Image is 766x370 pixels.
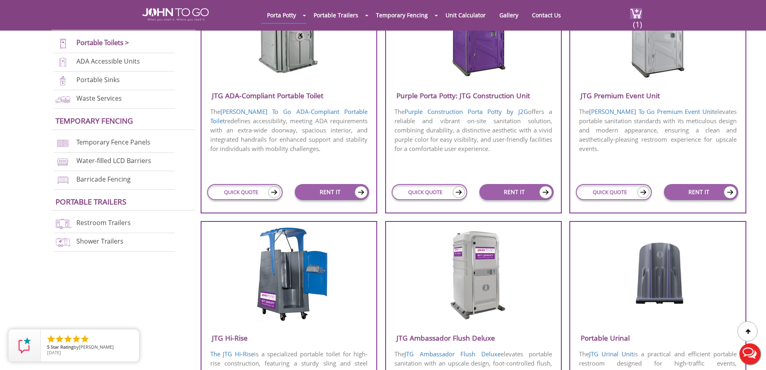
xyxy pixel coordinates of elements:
p: The offers a reliable and vibrant on-site sanitation solution, combining durability, a distinctiv... [386,106,561,154]
img: portable-sinks-new.png [54,75,72,86]
p: The elevates portable sanitation standards with its meticulous design and modern appearance, ensu... [570,106,745,154]
a: JTG Ambassador Flush Deluxe [405,350,500,358]
a: Temporary Fencing [55,116,133,126]
img: Review Rating [16,337,33,353]
h3: JTG Ambassador Flush Deluxe [386,331,561,345]
a: The JTG Hi-Rise [210,350,254,358]
a: Portable trailers [55,196,126,207]
a: JTG Urinal Unit [589,350,633,358]
img: JOHN to go [142,8,209,21]
a: Portable Toilets > [76,38,129,47]
a: [PERSON_NAME] To Go ADA-Compliant Portable Toilet [210,107,368,125]
a: Shower Trailers [76,237,123,246]
li:  [46,334,56,344]
li:  [63,334,73,344]
img: icon [637,186,649,198]
a: RENT IT [479,184,554,200]
a: Gallery [493,7,524,23]
h3: Portable Urinal [570,331,745,345]
img: JTG-Urinal-Unit.png [624,227,691,308]
button: Live Chat [734,338,766,370]
a: Temporary Fence Panels [76,138,150,147]
img: icon [453,186,465,198]
img: waste-services-new.png [54,94,72,105]
img: icon [539,186,552,198]
a: Porta Potty [261,7,302,23]
li:  [72,334,81,344]
span: 5 [47,344,49,350]
span: [DATE] [47,349,61,356]
a: Purple Construction Porta Potty by J2G [405,107,528,116]
a: Portable Trailers [308,7,364,23]
a: QUICK QUOTE [207,184,283,200]
img: cart a [630,8,642,19]
li:  [55,334,64,344]
a: RENT IT [295,184,369,200]
h3: JTG Premium Event Unit [570,89,745,102]
img: JTG-Ambassador-Flush-Deluxe.png [435,227,512,320]
img: water-filled%20barriers-new.png [54,156,72,167]
img: portable-toilets-new.png [54,38,72,49]
a: QUICK QUOTE [392,184,467,200]
a: Porta Potties [55,16,109,26]
h3: Purple Porta Potty: JTG Construction Unit [386,89,561,102]
a: Barricade Fencing [76,175,131,184]
a: Water-filled LCD Barriers [76,156,151,165]
img: icon [268,186,280,198]
h3: JTG ADA-Compliant Portable Toilet [201,89,376,102]
a: Contact Us [526,7,567,23]
img: shower-trailers-new.png [54,237,72,248]
a: Temporary Fencing [370,7,434,23]
a: QUICK QUOTE [576,184,651,200]
img: icon [355,186,368,198]
img: ADA-units-new.png [54,57,72,68]
a: [PERSON_NAME] To Go Premium Event Unit [589,107,714,116]
span: (1) [633,12,642,30]
img: JTG-Hi-Rise-Unit.png [248,227,329,322]
p: The redefines accessibility, meeting ADA requirements with an extra-wide doorway, spacious interi... [201,106,376,154]
a: Waste Services [76,94,122,103]
a: ADA Accessible Units [76,57,140,66]
img: restroom-trailers-new.png [54,218,72,229]
a: Unit Calculator [439,7,492,23]
img: barricade-fencing-icon-new.png [54,175,72,186]
a: RENT IT [664,184,738,200]
a: Restroom Trailers [76,218,131,227]
span: Star Rating [51,344,74,350]
img: icon [724,186,737,198]
span: by [47,345,133,350]
h3: JTG Hi-Rise [201,331,376,345]
img: chan-link-fencing-new.png [54,138,72,149]
a: Portable Sinks [76,75,120,84]
li:  [80,334,90,344]
span: [PERSON_NAME] [79,344,114,350]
